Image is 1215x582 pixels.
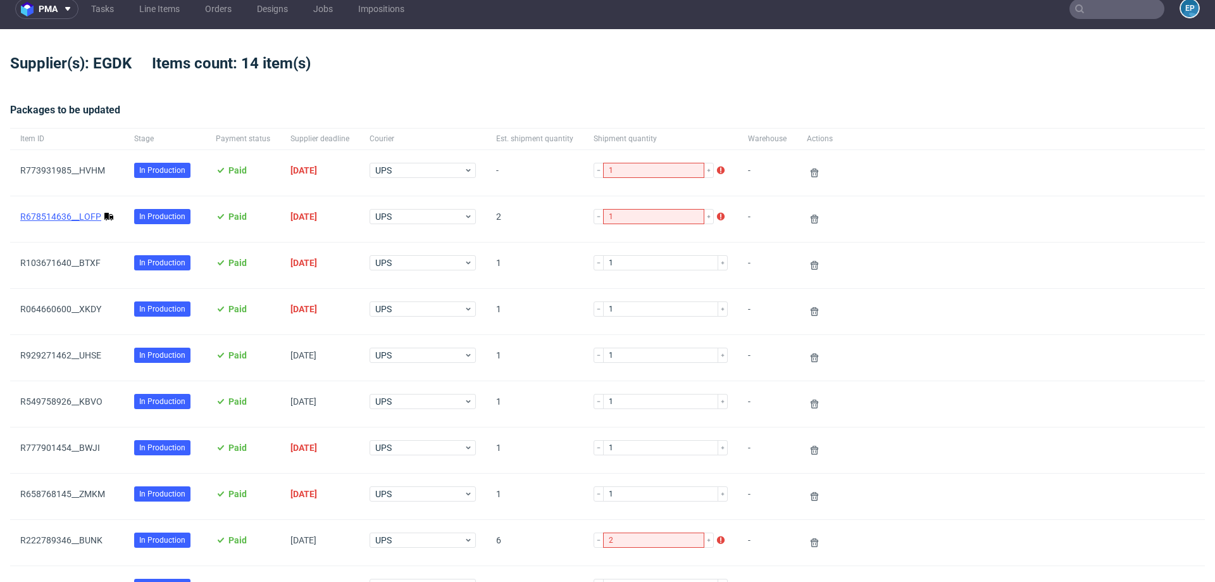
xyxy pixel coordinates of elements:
[748,134,787,144] span: Warehouse
[39,4,58,13] span: pma
[496,396,573,412] span: 1
[20,134,114,144] span: Item ID
[228,258,247,268] span: Paid
[290,212,317,222] span: [DATE]
[20,165,105,175] a: R773931985__HVHM
[748,304,787,319] span: -
[152,54,331,72] span: Items count: 14 item(s)
[290,535,316,545] span: [DATE]
[228,165,247,175] span: Paid
[290,304,317,314] span: [DATE]
[496,535,573,550] span: 6
[375,441,464,454] span: UPS
[748,396,787,412] span: -
[139,488,185,500] span: In Production
[748,489,787,504] span: -
[290,443,317,453] span: [DATE]
[228,443,247,453] span: Paid
[748,258,787,273] span: -
[228,535,247,545] span: Paid
[134,134,196,144] span: Stage
[375,349,464,362] span: UPS
[496,304,573,319] span: 1
[139,535,185,546] span: In Production
[748,443,787,458] span: -
[20,350,101,360] a: R929271462__UHSE
[748,350,787,365] span: -
[290,350,316,360] span: [DATE]
[748,165,787,180] span: -
[10,103,1205,128] div: Packages to be updated
[139,257,185,269] span: In Production
[228,350,247,360] span: Paid
[290,489,317,499] span: [DATE]
[375,488,464,500] span: UPS
[20,396,103,407] a: R549758926__KBVO
[20,489,105,499] a: R658768145__ZMKM
[748,212,787,227] span: -
[20,212,101,222] a: R678514636__LOFP
[594,134,728,144] span: Shipment quantity
[228,212,247,222] span: Paid
[748,535,787,550] span: -
[139,165,185,176] span: In Production
[21,2,39,16] img: logo
[375,303,464,315] span: UPS
[496,212,573,227] span: 2
[139,396,185,407] span: In Production
[496,258,573,273] span: 1
[496,443,573,458] span: 1
[139,303,185,315] span: In Production
[375,256,464,269] span: UPS
[216,134,270,144] span: Payment status
[375,534,464,547] span: UPS
[139,350,185,361] span: In Production
[496,489,573,504] span: 1
[10,54,152,72] span: Supplier(s): EGDK
[375,395,464,408] span: UPS
[228,489,247,499] span: Paid
[290,258,317,268] span: [DATE]
[20,304,101,314] a: R064660600__XKDY
[496,350,573,365] span: 1
[375,164,464,177] span: UPS
[496,165,573,180] span: -
[228,304,247,314] span: Paid
[290,134,349,144] span: Supplier deadline
[370,134,476,144] span: Courier
[20,535,103,545] a: R222789346__BUNK
[807,134,833,144] span: Actions
[139,211,185,222] span: In Production
[20,443,100,453] a: R777901454__BWJI
[375,210,464,223] span: UPS
[496,134,573,144] span: Est. shipment quantity
[20,258,101,268] a: R103671640__BTXF
[228,396,247,407] span: Paid
[139,442,185,453] span: In Production
[290,165,317,175] span: [DATE]
[290,396,316,407] span: [DATE]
